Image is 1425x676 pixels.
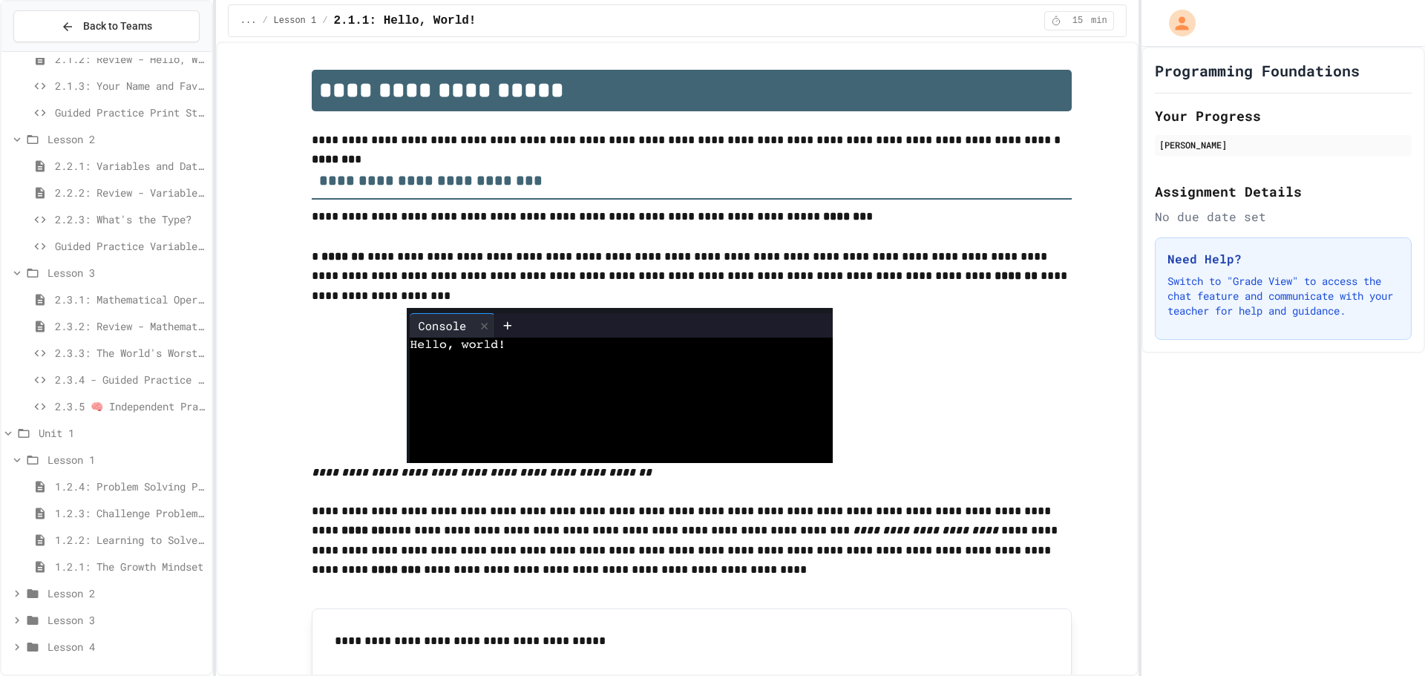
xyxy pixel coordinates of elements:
h1: Programming Foundations [1155,60,1360,81]
h2: Assignment Details [1155,181,1412,202]
span: Lesson 1 [274,15,317,27]
span: 2.2.3: What's the Type? [55,211,206,227]
div: No due date set [1155,208,1412,226]
span: 2.3.2: Review - Mathematical Operators [55,318,206,334]
button: Back to Teams [13,10,200,42]
h3: Need Help? [1167,250,1399,268]
span: Lesson 3 [47,265,206,280]
span: 2.2.1: Variables and Data Types [55,158,206,174]
span: 2.3.1: Mathematical Operators [55,292,206,307]
span: min [1091,15,1107,27]
span: Guided Practice Variables & Data Types [55,238,206,254]
span: 2.3.3: The World's Worst [PERSON_NAME] Market [55,345,206,361]
h2: Your Progress [1155,105,1412,126]
span: 2.2.2: Review - Variables and Data Types [55,185,206,200]
span: 2.3.4 - Guided Practice - Mathematical Operators in Python [55,372,206,387]
span: 2.1.1: Hello, World! [333,12,476,30]
span: / [322,15,327,27]
span: Lesson 2 [47,131,206,147]
span: 2.3.5 🧠 Independent Practice [55,398,206,414]
span: Lesson 4 [47,639,206,654]
span: 1.2.4: Problem Solving Practice [55,479,206,494]
span: 1.2.1: The Growth Mindset [55,559,206,574]
p: Switch to "Grade View" to access the chat feature and communicate with your teacher for help and ... [1167,274,1399,318]
span: 15 [1066,15,1090,27]
span: Lesson 3 [47,612,206,628]
span: Guided Practice Print Statement Class Review [55,105,206,120]
span: Lesson 1 [47,452,206,467]
div: [PERSON_NAME] [1159,138,1407,151]
span: 2.1.3: Your Name and Favorite Movie [55,78,206,93]
span: Unit 1 [39,425,206,441]
span: Lesson 2 [47,585,206,601]
span: / [262,15,267,27]
span: 1.2.2: Learning to Solve Hard Problems [55,532,206,548]
span: 2.1.2: Review - Hello, World! [55,51,206,67]
span: ... [240,15,257,27]
span: Back to Teams [83,19,152,34]
span: 1.2.3: Challenge Problem - The Bridge [55,505,206,521]
div: My Account [1153,6,1199,40]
